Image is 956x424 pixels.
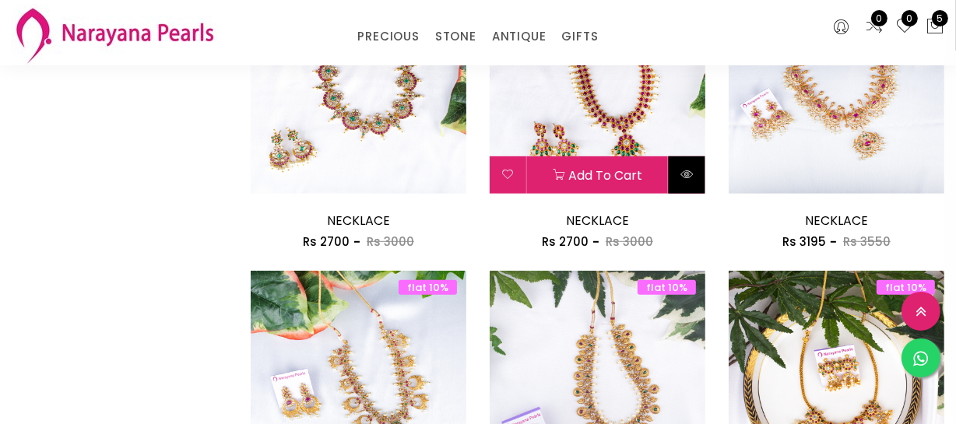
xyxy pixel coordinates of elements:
span: Rs 2700 [303,233,350,250]
a: NECKLACE [327,212,390,230]
button: Quick View [669,156,705,194]
span: 5 [932,10,948,26]
span: 0 [871,10,887,26]
button: Add to wishlist [490,156,526,194]
a: GIFTS [561,25,598,48]
a: ANTIQUE [492,25,547,48]
a: NECKLACE [805,212,868,230]
span: Rs 3550 [843,233,891,250]
a: PRECIOUS [357,25,419,48]
span: flat 10% [877,280,935,295]
span: Rs 3000 [367,233,414,250]
span: 0 [902,10,918,26]
span: flat 10% [638,280,696,295]
button: 5 [926,17,944,37]
span: Rs 3000 [606,233,653,250]
span: Rs 3195 [782,233,826,250]
a: 0 [895,17,914,37]
button: Add to cart [527,156,668,194]
a: 0 [865,17,884,37]
span: flat 10% [399,280,457,295]
a: NECKLACE [566,212,629,230]
a: STONE [435,25,476,48]
span: Rs 2700 [542,233,589,250]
